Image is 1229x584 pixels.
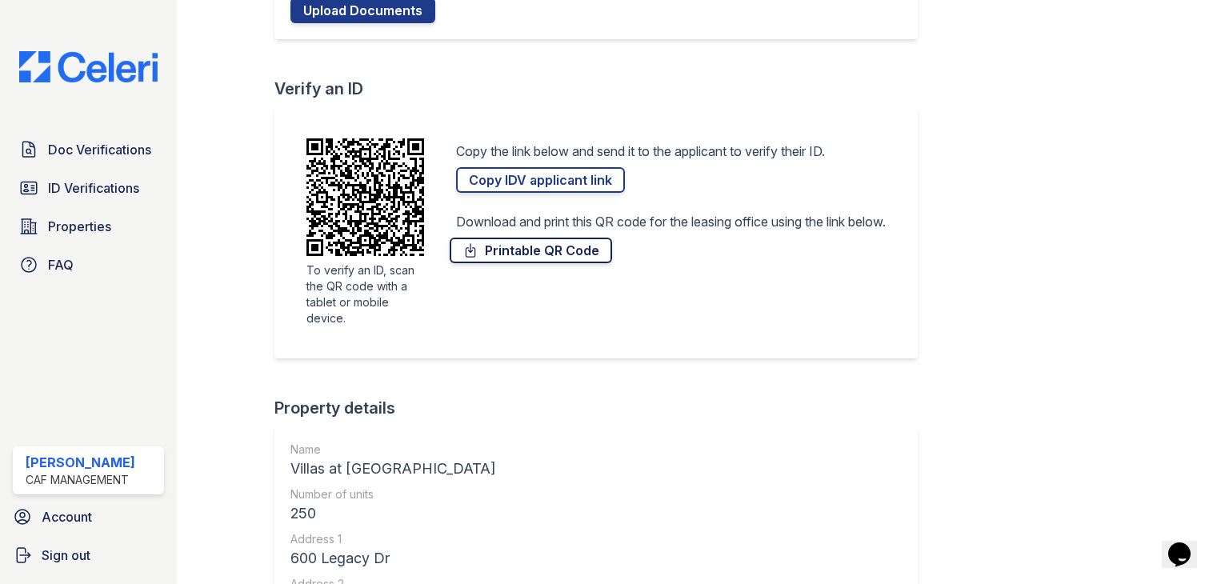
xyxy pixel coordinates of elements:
span: Account [42,507,92,526]
div: Villas at [GEOGRAPHIC_DATA] [290,458,495,480]
span: Sign out [42,546,90,565]
a: FAQ [13,249,164,281]
div: Name [290,442,495,458]
p: Download and print this QR code for the leasing office using the link below. [456,212,886,231]
div: Verify an ID [274,78,931,100]
div: [PERSON_NAME] [26,453,135,472]
div: CAF Management [26,472,135,488]
a: Doc Verifications [13,134,164,166]
a: Sign out [6,539,170,571]
img: CE_Logo_Blue-a8612792a0a2168367f1c8372b55b34899dd931a85d93a1a3d3e32e68fde9ad4.png [6,51,170,82]
a: Copy IDV applicant link [456,167,625,193]
a: ID Verifications [13,172,164,204]
div: 600 Legacy Dr [290,547,495,570]
div: To verify an ID, scan the QR code with a tablet or mobile device. [306,262,424,326]
p: Copy the link below and send it to the applicant to verify their ID. [456,142,825,161]
div: Number of units [290,486,495,502]
a: Account [6,501,170,533]
span: Doc Verifications [48,140,151,159]
div: Address 1 [290,531,495,547]
a: Properties [13,210,164,242]
span: ID Verifications [48,178,139,198]
div: Property details [274,397,931,419]
iframe: chat widget [1162,520,1213,568]
a: Printable QR Code [450,238,612,263]
span: Properties [48,217,111,236]
div: 250 [290,502,495,525]
span: FAQ [48,255,74,274]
